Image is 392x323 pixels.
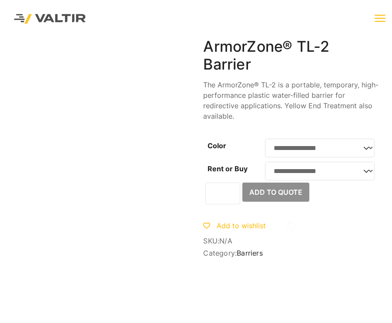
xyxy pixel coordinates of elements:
button: Add to Quote [242,183,309,202]
label: Rent or Buy [208,164,248,173]
h1: ArmorZone® TL-2 Barrier [203,38,379,73]
a: Barriers [237,249,263,257]
p: The ArmorZone® TL-2 is a portable, temporary, high-performance plastic water-filled barrier for r... [203,80,379,121]
span: N/A [219,236,232,245]
img: Valtir Rentals [7,7,94,31]
button: menu toggle [375,13,385,24]
input: Product quantity [205,183,240,204]
span: SKU: [203,237,379,245]
span: Category: [203,249,379,257]
label: Color [208,141,226,150]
